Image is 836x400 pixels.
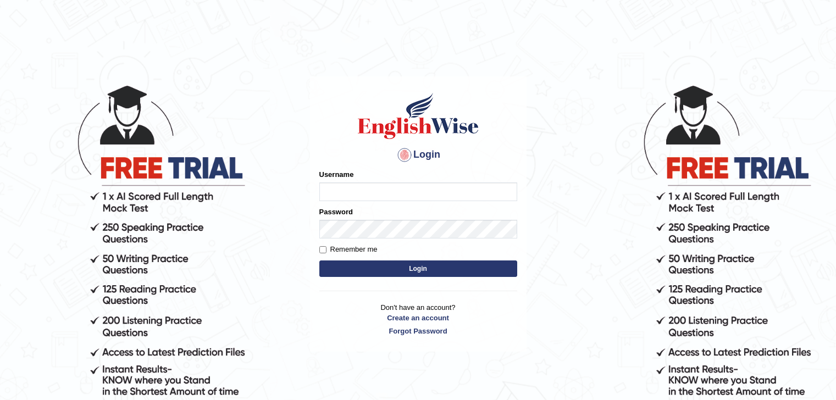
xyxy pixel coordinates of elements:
button: Login [319,260,517,277]
a: Forgot Password [319,326,517,336]
label: Password [319,207,353,217]
label: Username [319,169,354,180]
a: Create an account [319,313,517,323]
label: Remember me [319,244,378,255]
h4: Login [319,146,517,164]
p: Don't have an account? [319,302,517,336]
input: Remember me [319,246,326,253]
img: Logo of English Wise sign in for intelligent practice with AI [356,91,481,141]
